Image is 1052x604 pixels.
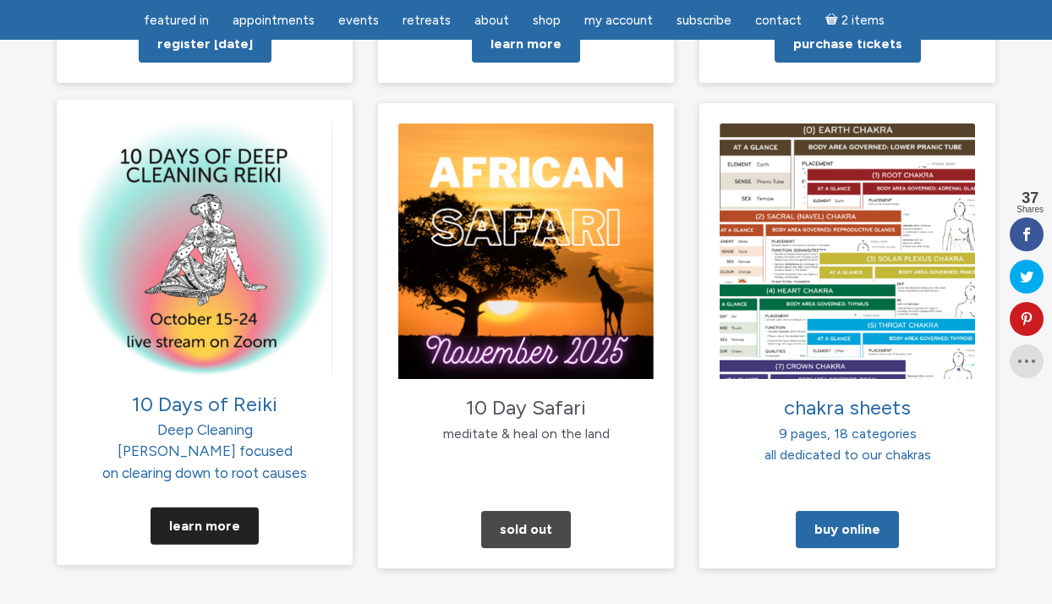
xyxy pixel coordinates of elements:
[118,397,293,459] span: Deep Cleaning [PERSON_NAME] focused
[132,391,277,415] span: 10 Days of Reiki
[102,464,307,480] span: on clearing down to root causes
[134,4,219,37] a: featured in
[764,447,931,463] span: all dedicated to our chakras
[392,4,461,37] a: Retreats
[481,511,571,548] a: Sold Out
[841,14,885,27] span: 2 items
[222,4,325,37] a: Appointments
[472,25,580,63] a: Learn more
[584,13,653,28] span: My Account
[533,13,561,28] span: Shop
[338,13,379,28] span: Events
[775,25,921,63] a: Purchase tickets
[474,13,509,28] span: About
[233,13,315,28] span: Appointments
[779,426,917,442] span: 9 pages, 18 categories
[574,4,663,37] a: My Account
[677,13,731,28] span: Subscribe
[1016,206,1044,214] span: Shares
[139,25,271,63] a: Register [DATE]
[755,13,802,28] span: Contact
[523,4,571,37] a: Shop
[815,3,895,37] a: Cart2 items
[745,4,812,37] a: Contact
[825,13,841,28] i: Cart
[464,4,519,37] a: About
[151,508,259,545] a: Learn More
[144,13,209,28] span: featured in
[328,4,389,37] a: Events
[784,395,911,420] span: chakra sheets
[466,395,586,420] span: 10 Day Safari
[403,13,451,28] span: Retreats
[443,426,610,442] span: meditate & heal on the land
[796,511,899,548] a: Buy Online
[1016,190,1044,206] span: 37
[666,4,742,37] a: Subscribe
